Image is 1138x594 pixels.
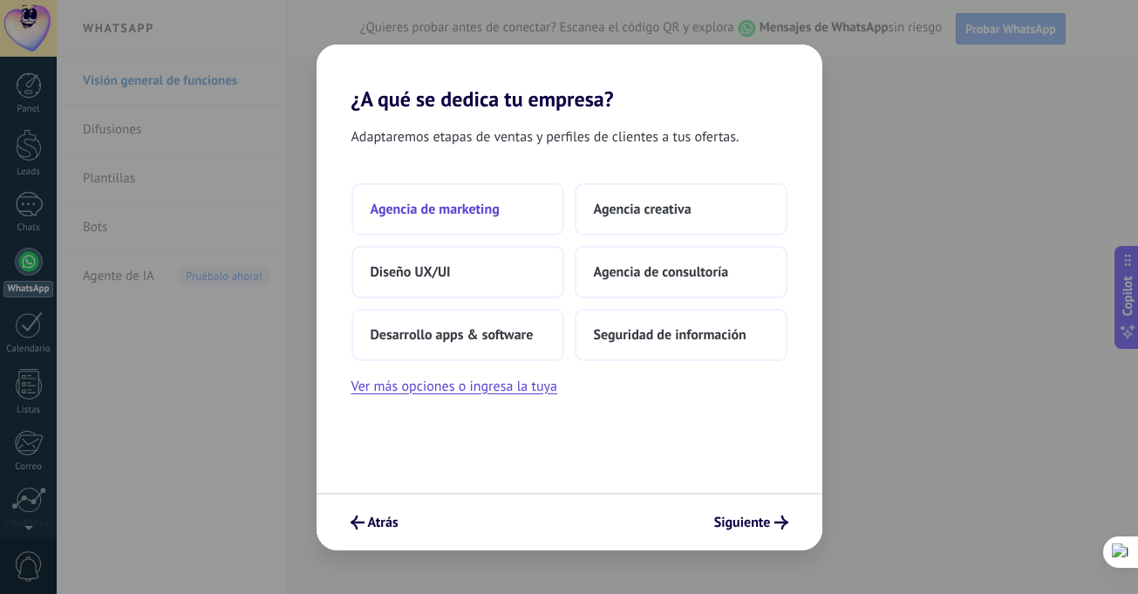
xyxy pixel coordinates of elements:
h2: ¿A qué se dedica tu empresa? [317,44,822,112]
button: Siguiente [706,508,796,537]
span: Adaptaremos etapas de ventas y perfiles de clientes a tus ofertas. [351,126,739,148]
button: Seguridad de información [575,309,787,361]
button: Desarrollo apps & software [351,309,564,361]
span: Agencia de marketing [371,201,500,218]
span: Diseño UX/UI [371,263,451,281]
button: Diseño UX/UI [351,246,564,298]
span: Desarrollo apps & software [371,326,534,344]
span: Atrás [368,516,399,529]
button: Ver más opciones o ingresa la tuya [351,375,557,398]
span: Siguiente [714,516,771,529]
span: Agencia creativa [594,201,692,218]
button: Atrás [343,508,406,537]
span: Agencia de consultoría [594,263,729,281]
span: Seguridad de información [594,326,746,344]
button: Agencia creativa [575,183,787,236]
button: Agencia de marketing [351,183,564,236]
button: Agencia de consultoría [575,246,787,298]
